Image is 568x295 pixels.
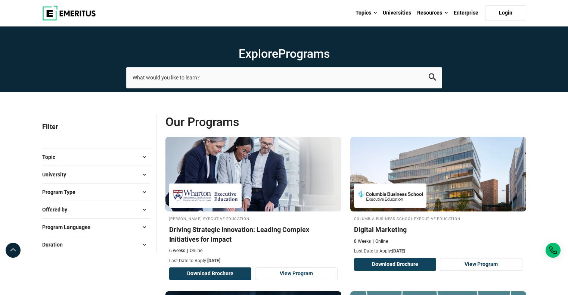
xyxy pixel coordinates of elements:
button: Program Type [42,186,150,198]
span: Offered by [42,205,73,214]
button: Download Brochure [169,267,252,280]
span: [DATE] [207,258,220,263]
button: Topic [42,151,150,163]
img: Columbia Business School Executive Education [358,187,423,204]
p: Online [187,248,202,254]
button: Offered by [42,204,150,215]
a: Digital Marketing Course by Columbia Business School Executive Education - September 11, 2025 Col... [350,137,526,255]
a: search [429,75,436,82]
span: University [42,170,72,179]
p: 8 Weeks [354,238,371,245]
h4: Driving Strategic Innovation: Leading Complex Initiatives for Impact [169,225,338,244]
span: Topic [42,153,61,161]
a: View Program [255,267,338,280]
h1: Explore [126,46,442,61]
span: [DATE] [392,248,405,254]
input: search-page [126,67,442,88]
img: Digital Marketing | Online Digital Marketing Course [350,137,526,211]
button: University [42,169,150,180]
span: Program Languages [42,223,96,231]
img: Wharton Executive Education [173,187,238,204]
p: Last Date to Apply: [354,248,522,254]
span: Program Type [42,188,81,196]
h4: Digital Marketing [354,225,522,234]
span: Duration [42,241,69,249]
a: View Program [440,258,522,271]
h4: [PERSON_NAME] Executive Education [169,215,338,222]
p: 6 weeks [169,248,185,254]
button: Program Languages [42,222,150,233]
a: Login [485,5,526,21]
span: Programs [278,47,330,61]
p: Filter [42,114,150,139]
p: Online [373,238,388,245]
button: Download Brochure [354,258,437,271]
img: Driving Strategic Innovation: Leading Complex Initiatives for Impact | Online Digital Transformat... [165,137,341,211]
a: Digital Transformation Course by Wharton Executive Education - September 10, 2025 Wharton Executi... [165,137,341,264]
span: Our Programs [165,114,346,129]
button: search [429,73,436,82]
p: Last Date to Apply: [169,258,338,264]
button: Duration [42,239,150,250]
h4: Columbia Business School Executive Education [354,215,522,222]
